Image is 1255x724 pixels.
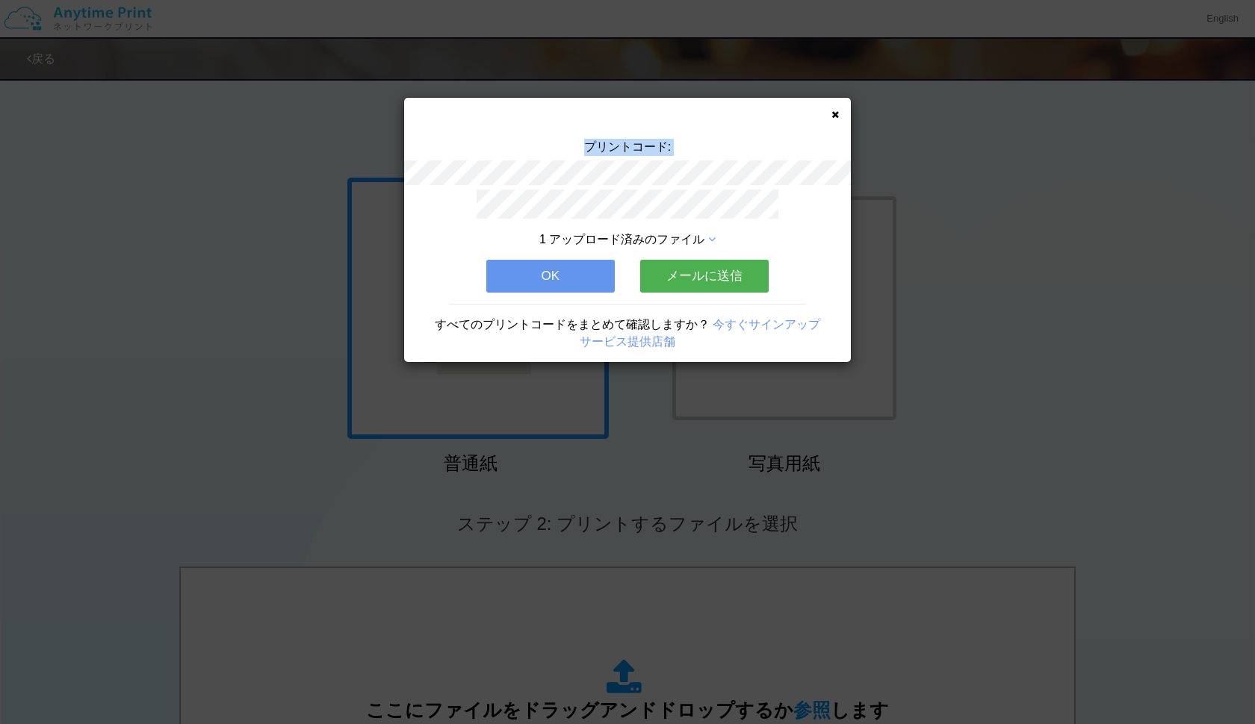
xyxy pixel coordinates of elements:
a: 今すぐサインアップ [713,318,820,331]
span: すべてのプリントコードをまとめて確認しますか？ [435,318,710,331]
a: サービス提供店舗 [580,335,675,348]
span: 1 アップロード済みのファイル [539,233,704,246]
button: メールに送信 [640,260,769,293]
button: OK [486,260,615,293]
span: プリントコード: [584,140,671,153]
